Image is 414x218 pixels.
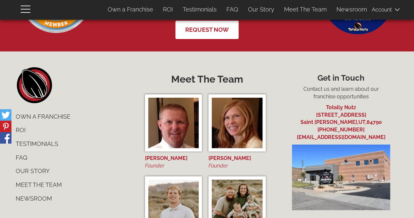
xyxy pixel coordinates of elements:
[358,119,365,125] span: UT
[11,164,135,178] a: Our Story
[16,67,52,103] a: home
[208,94,266,170] a: Yvette Barker [PERSON_NAME] Founder
[222,3,243,16] a: FAQ
[145,162,202,170] div: Founder
[11,192,135,206] a: Newsroom
[103,3,158,16] a: Own a Franchise
[367,119,382,125] span: 84790
[175,20,239,40] a: Request Now
[11,123,135,137] a: ROI
[148,98,199,149] img: Matt Barker
[279,111,403,126] a: [STREET_ADDRESS] Saint [PERSON_NAME],UT,84790
[279,74,403,82] h3: Get in Touch
[208,155,266,162] div: [PERSON_NAME]
[317,127,365,133] a: [PHONE_NUMBER]
[145,155,202,162] div: [PERSON_NAME]
[279,86,403,101] p: Contact us and learn about our franchise opportunities
[279,111,403,119] div: [STREET_ADDRESS]
[145,94,202,170] a: Matt Barker [PERSON_NAME] Founder
[297,134,386,140] a: [EMAIL_ADDRESS][DOMAIN_NAME]
[332,3,372,16] a: Newsroom
[279,3,332,16] a: Meet The Team
[145,74,269,85] h2: Meet The Team
[11,151,135,165] a: FAQ
[243,3,279,16] a: Our Story
[158,3,178,16] a: ROI
[326,104,356,110] a: Totally Nutz
[212,98,262,149] img: Yvette Barker
[208,162,266,170] div: Founder
[11,110,135,124] a: Own a Franchise
[292,145,390,210] img: Totally Nutz Building
[11,137,135,151] a: Testimonials
[178,3,222,16] a: Testimonials
[300,119,357,125] span: Saint [PERSON_NAME]
[11,178,135,192] a: Meet The Team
